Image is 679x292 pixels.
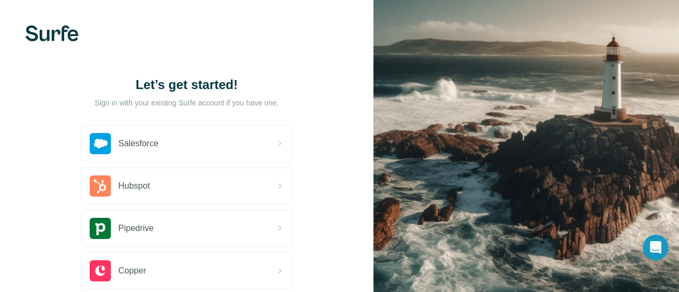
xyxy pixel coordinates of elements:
[118,222,154,235] span: Pipedrive
[94,98,278,108] p: Sign in with your existing Surfe account if you have one.
[25,25,79,41] img: Surfe's logo
[643,235,668,260] div: Open Intercom Messenger
[118,180,150,192] span: Hubspot
[90,133,111,154] img: salesforce's logo
[81,76,293,93] h1: Let’s get started!
[118,137,159,150] span: Salesforce
[90,175,111,197] img: hubspot's logo
[118,264,146,277] span: Copper
[90,218,111,239] img: pipedrive's logo
[90,260,111,281] img: copper's logo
